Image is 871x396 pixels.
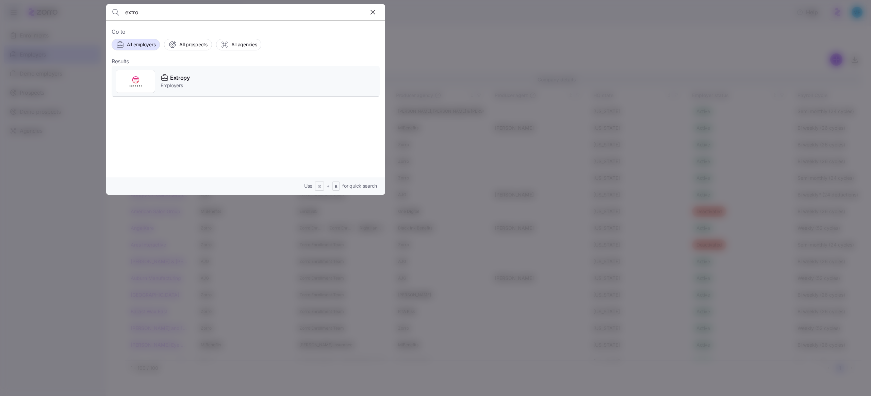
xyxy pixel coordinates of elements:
button: All agencies [216,39,262,50]
img: Employer logo [129,75,142,88]
span: ⌘ [317,184,322,190]
span: for quick search [342,183,377,189]
button: All prospects [164,39,212,50]
span: B [335,184,338,190]
span: All agencies [231,41,257,48]
span: Employers [161,82,190,89]
span: Use [304,183,312,189]
span: Results [112,57,129,66]
span: Extropy [170,74,190,82]
button: All employers [112,39,160,50]
span: + [327,183,330,189]
span: All employers [127,41,155,48]
span: All prospects [179,41,207,48]
span: Go to [112,28,380,36]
